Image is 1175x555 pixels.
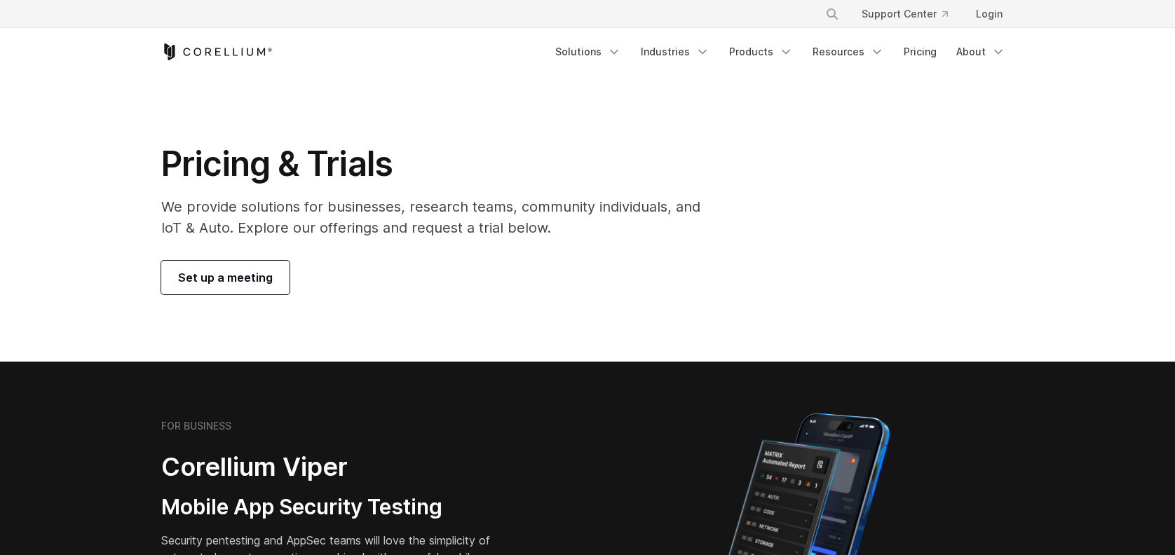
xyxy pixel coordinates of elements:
a: Industries [632,39,718,64]
a: Login [965,1,1014,27]
a: Products [721,39,801,64]
p: We provide solutions for businesses, research teams, community individuals, and IoT & Auto. Explo... [161,196,720,238]
h6: FOR BUSINESS [161,420,231,432]
a: Pricing [895,39,945,64]
a: Corellium Home [161,43,273,60]
div: Navigation Menu [808,1,1014,27]
h2: Corellium Viper [161,451,520,483]
span: Set up a meeting [178,269,273,286]
a: Support Center [850,1,959,27]
h1: Pricing & Trials [161,143,720,185]
h3: Mobile App Security Testing [161,494,520,521]
div: Navigation Menu [547,39,1014,64]
a: Resources [804,39,892,64]
button: Search [820,1,845,27]
a: Set up a meeting [161,261,290,294]
a: About [948,39,1014,64]
a: Solutions [547,39,630,64]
